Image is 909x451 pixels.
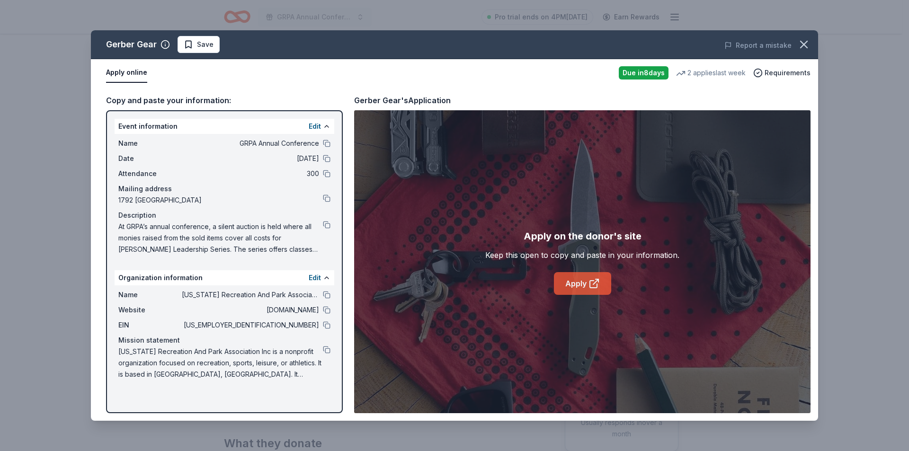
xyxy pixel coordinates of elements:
[182,304,319,316] span: [DOMAIN_NAME]
[753,67,811,79] button: Requirements
[309,121,321,132] button: Edit
[118,210,330,221] div: Description
[118,304,182,316] span: Website
[524,229,642,244] div: Apply on the donor's site
[118,221,323,255] span: At GRPA’s annual conference, a silent auction is held where all monies raised from the sold items...
[554,272,611,295] a: Apply
[115,270,334,285] div: Organization information
[182,319,319,331] span: [US_EMPLOYER_IDENTIFICATION_NUMBER]
[118,346,323,380] span: [US_STATE] Recreation And Park Association Inc is a nonprofit organization focused on recreation,...
[354,94,451,106] div: Gerber Gear's Application
[182,138,319,149] span: GRPA Annual Conference
[178,36,220,53] button: Save
[724,40,792,51] button: Report a mistake
[765,67,811,79] span: Requirements
[485,249,679,261] div: Keep this open to copy and paste in your information.
[118,319,182,331] span: EIN
[118,183,330,195] div: Mailing address
[118,335,330,346] div: Mission statement
[106,37,157,52] div: Gerber Gear
[106,94,343,106] div: Copy and paste your information:
[182,289,319,301] span: [US_STATE] Recreation And Park Association Inc
[182,168,319,179] span: 300
[619,66,668,80] div: Due in 8 days
[118,138,182,149] span: Name
[118,195,323,206] span: 1792 [GEOGRAPHIC_DATA]
[676,67,746,79] div: 2 applies last week
[309,272,321,283] button: Edit
[182,153,319,164] span: [DATE]
[118,168,182,179] span: Attendance
[118,289,182,301] span: Name
[115,119,334,134] div: Event information
[118,153,182,164] span: Date
[106,63,147,83] button: Apply online
[197,39,214,50] span: Save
